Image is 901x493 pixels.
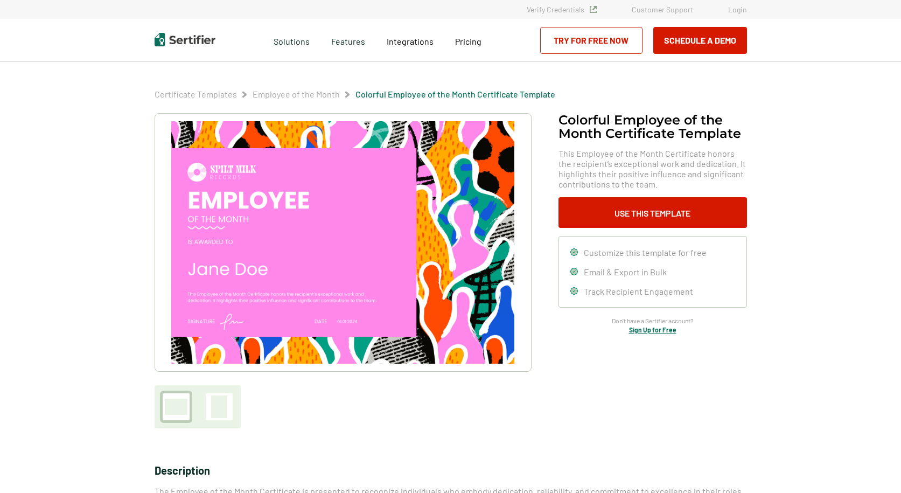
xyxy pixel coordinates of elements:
[632,5,693,14] a: Customer Support
[584,267,667,277] span: Email & Export in Bulk
[387,33,434,47] a: Integrations
[612,316,694,326] span: Don’t have a Sertifier account?
[590,6,597,13] img: Verified
[455,33,481,47] a: Pricing
[527,5,597,14] a: Verify Credentials
[253,89,340,99] a: Employee of the Month
[355,89,555,99] a: Colorful Employee of the Month Certificate Template
[584,286,693,296] span: Track Recipient Engagement
[253,89,340,100] span: Employee of the Month
[155,89,237,99] a: Certificate Templates
[455,36,481,46] span: Pricing
[155,464,210,477] span: Description
[155,89,237,100] span: Certificate Templates
[558,113,747,140] h1: Colorful Employee of the Month Certificate Template
[728,5,747,14] a: Login
[355,89,555,100] span: Colorful Employee of the Month Certificate Template
[558,197,747,228] button: Use This Template
[584,247,707,258] span: Customize this template for free
[558,148,747,189] span: This Employee of the Month Certificate honors the recipient’s exceptional work and dedication. It...
[171,121,514,364] img: Colorful Employee of the Month Certificate Template
[274,33,310,47] span: Solutions
[331,33,365,47] span: Features
[155,89,555,100] div: Breadcrumb
[155,33,215,46] img: Sertifier | Digital Credentialing Platform
[387,36,434,46] span: Integrations
[629,326,676,334] a: Sign Up for Free
[540,27,642,54] a: Try for Free Now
